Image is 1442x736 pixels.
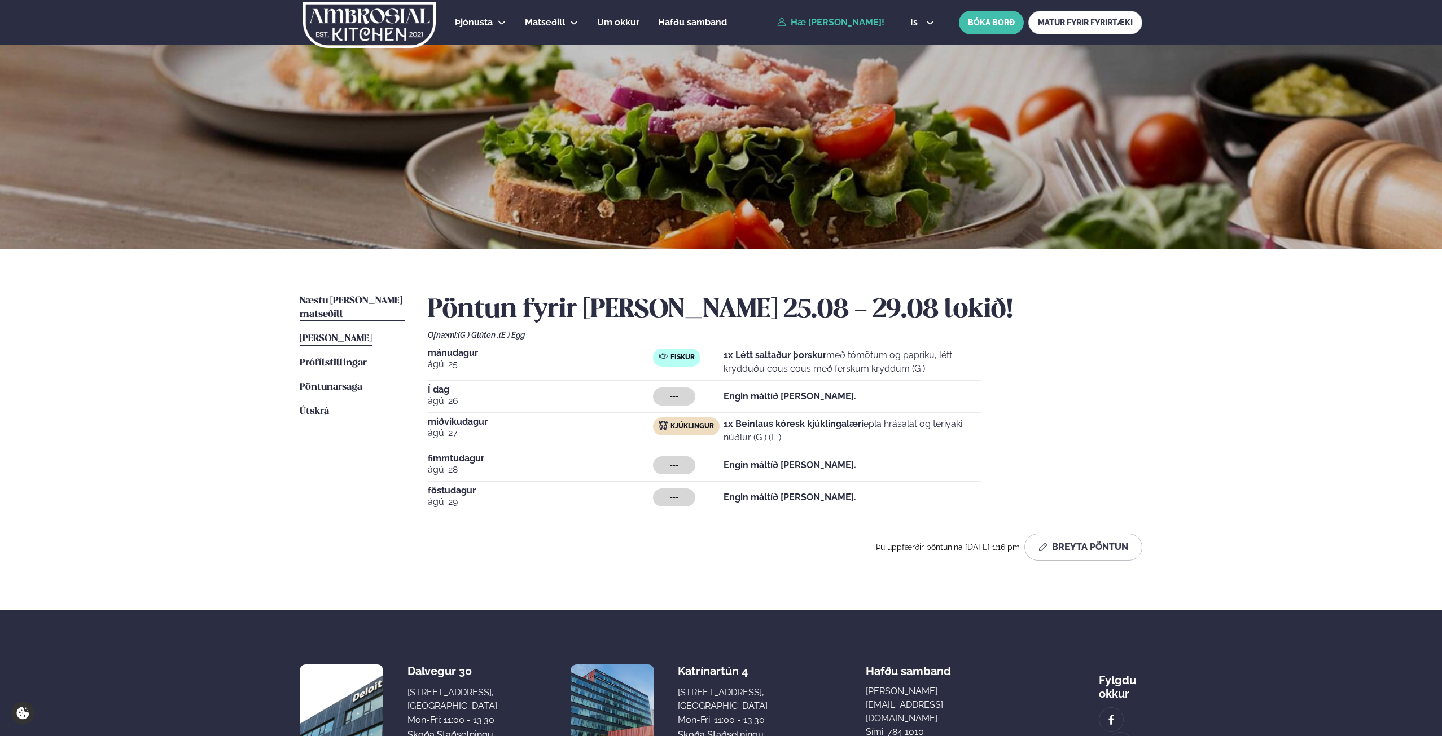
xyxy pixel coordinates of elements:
span: (G ) Glúten , [458,330,499,340]
a: Hæ [PERSON_NAME]! [777,17,884,28]
span: --- [670,392,678,401]
div: [STREET_ADDRESS], [GEOGRAPHIC_DATA] [678,686,768,713]
button: Breyta Pöntun [1024,534,1142,561]
span: Þjónusta [455,17,493,28]
div: Fylgdu okkur [1099,664,1142,700]
a: Um okkur [597,16,639,29]
span: Útskrá [300,407,329,416]
span: --- [670,461,678,470]
button: is [901,18,944,27]
div: [STREET_ADDRESS], [GEOGRAPHIC_DATA] [407,686,497,713]
a: [PERSON_NAME] [300,332,372,346]
span: --- [670,493,678,502]
div: Mon-Fri: 11:00 - 13:30 [678,713,768,727]
a: Pöntunarsaga [300,381,362,394]
a: Cookie settings [11,702,34,725]
span: ágú. 25 [428,358,653,371]
span: Fiskur [670,353,695,362]
a: [PERSON_NAME][EMAIL_ADDRESS][DOMAIN_NAME] [866,685,1001,725]
span: Pöntunarsaga [300,382,362,392]
span: ágú. 28 [428,463,653,477]
a: Hafðu samband [658,16,727,29]
img: fish.svg [659,352,668,361]
a: MATUR FYRIR FYRIRTÆKI [1028,11,1142,34]
span: Hafðu samband [866,655,951,678]
span: [PERSON_NAME] [300,334,372,343]
span: mánudagur [428,349,653,358]
strong: 1x Létt saltaður þorskur [724,350,826,360]
span: Þú uppfærðir pöntunina [DATE] 1:16 pm [876,543,1020,552]
a: Næstu [PERSON_NAME] matseðill [300,294,405,321]
span: Í dag [428,385,653,394]
h2: Pöntun fyrir [PERSON_NAME] 25.08 - 29.08 lokið! [428,294,1142,326]
span: fimmtudagur [428,454,653,463]
span: Um okkur [597,17,639,28]
img: logo [302,2,437,48]
a: Matseðill [525,16,565,29]
button: BÓKA BORÐ [959,11,1024,34]
span: is [910,18,921,27]
a: Útskrá [300,405,329,418]
strong: 1x Beinlaus kóresk kjúklingalæri [724,418,864,429]
span: ágú. 26 [428,394,653,408]
img: chicken.svg [659,421,668,430]
div: Ofnæmi: [428,330,1142,340]
span: (E ) Egg [499,330,525,340]
span: ágú. 27 [428,426,653,440]
strong: Engin máltíð [PERSON_NAME]. [724,391,856,402]
p: með tómötum og papriku, létt krydduðu cous cous með ferskum kryddum (G ) [724,349,981,376]
a: Þjónusta [455,16,493,29]
span: Kjúklingur [670,422,714,431]
p: epla hrásalat og teriyaki núðlur (G ) (E ) [724,417,981,444]
span: ágú. 29 [428,495,653,509]
span: miðvikudagur [428,417,653,426]
span: föstudagur [428,486,653,495]
span: Hafðu samband [658,17,727,28]
strong: Engin máltíð [PERSON_NAME]. [724,460,856,470]
span: Næstu [PERSON_NAME] matseðill [300,296,402,319]
span: Prófílstillingar [300,358,367,368]
div: Mon-Fri: 11:00 - 13:30 [407,713,497,727]
a: Prófílstillingar [300,356,367,370]
div: Katrínartún 4 [678,664,768,678]
img: image alt [1105,713,1117,726]
div: Dalvegur 30 [407,664,497,678]
a: image alt [1099,708,1123,731]
strong: Engin máltíð [PERSON_NAME]. [724,492,856,503]
span: Matseðill [525,17,565,28]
